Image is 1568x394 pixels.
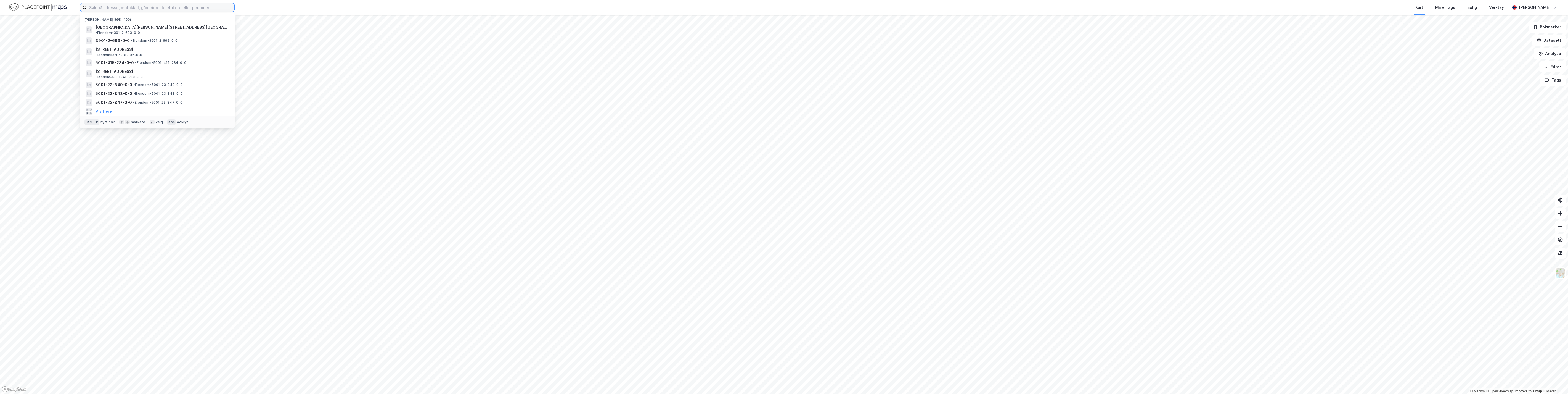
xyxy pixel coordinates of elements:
span: Eiendom • 5001-415-178-0-0 [96,75,145,79]
span: 5001-415-284-0-0 [96,59,134,66]
span: 5001-23-849-0-0 [96,82,132,88]
span: Eiendom • 3901-2-693-0-0 [131,38,178,43]
span: Eiendom • 5001-23-849-0-0 [133,83,183,87]
span: • [133,83,135,87]
button: Analyse [1534,48,1566,59]
span: 5001-23-847-0-0 [96,99,132,106]
a: Mapbox [1470,389,1485,393]
div: [PERSON_NAME] [1519,4,1550,11]
div: Kart [1415,4,1423,11]
a: Improve this map [1515,389,1542,393]
div: Mine Tags [1435,4,1455,11]
button: Tags [1540,75,1566,86]
button: Datasett [1532,35,1566,46]
div: Verktøy [1489,4,1504,11]
div: Ctrl + k [84,119,99,125]
div: markere [131,120,145,124]
span: Eiendom • 5001-23-848-0-0 [133,91,183,96]
span: 3901-2-693-0-0 [96,37,130,44]
button: Bokmerker [1529,22,1566,33]
span: 5001-23-848-0-0 [96,90,132,97]
span: • [131,38,133,43]
span: Eiendom • 5001-23-847-0-0 [133,100,182,105]
div: Kontrollprogram for chat [1540,367,1568,394]
input: Søk på adresse, matrikkel, gårdeiere, leietakere eller personer [87,3,234,12]
button: Filter [1539,61,1566,72]
div: [PERSON_NAME] søk (100) [80,13,235,23]
div: nytt søk [100,120,115,124]
div: velg [156,120,163,124]
span: [STREET_ADDRESS] [96,68,228,75]
iframe: Chat Widget [1540,367,1568,394]
img: logo.f888ab2527a4732fd821a326f86c7f29.svg [9,2,67,12]
span: [GEOGRAPHIC_DATA][PERSON_NAME][STREET_ADDRESS][GEOGRAPHIC_DATA] [96,24,228,31]
span: Eiendom • 301-2-693-0-0 [96,31,140,35]
a: OpenStreetMap [1487,389,1513,393]
div: esc [167,119,176,125]
span: [STREET_ADDRESS] [96,46,228,53]
span: • [96,31,97,35]
span: Eiendom • 3205-81-106-0-0 [96,53,142,57]
span: • [133,91,135,96]
img: Z [1555,268,1566,278]
span: • [133,100,135,104]
span: Eiendom • 5001-415-284-0-0 [135,61,186,65]
div: avbryt [177,120,188,124]
a: Mapbox homepage [2,386,26,392]
div: Bolig [1467,4,1477,11]
button: Vis flere [96,108,112,115]
span: • [135,61,137,65]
